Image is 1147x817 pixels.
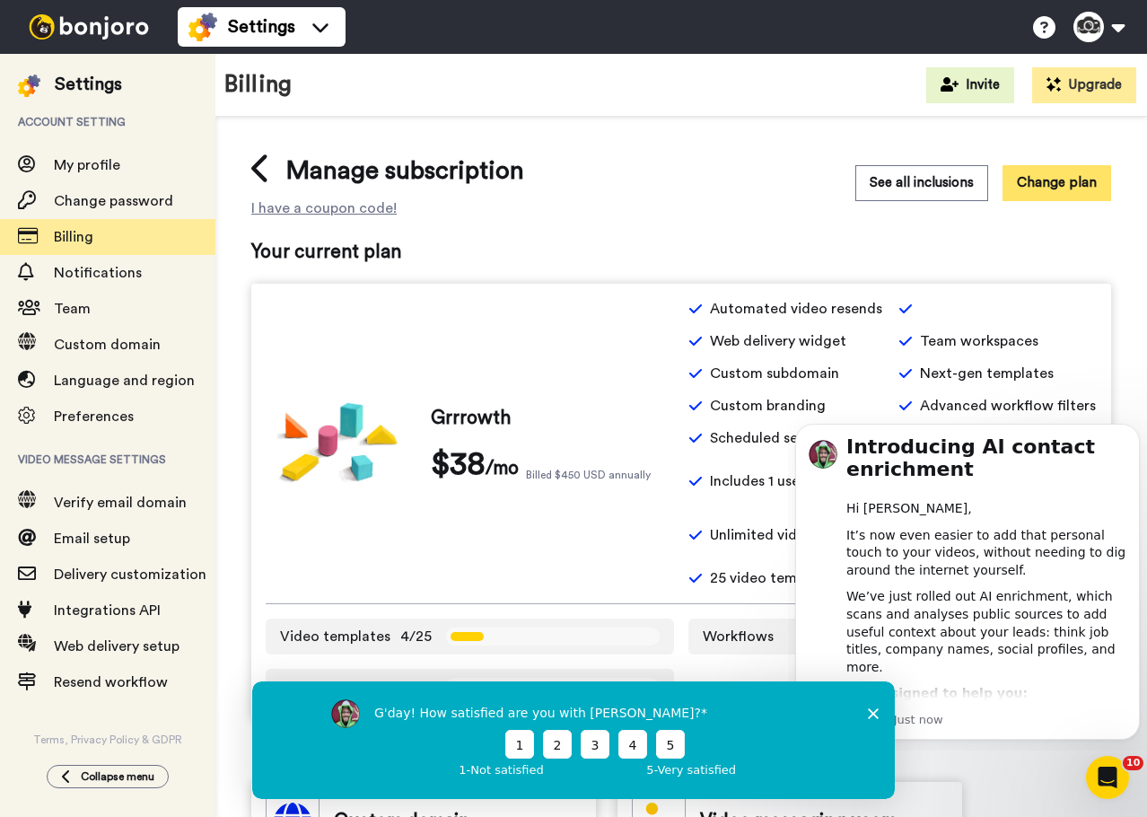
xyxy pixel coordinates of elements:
div: ✅ Create more relevant, engaging videos ✅ Save time researching new leads ✅ Increase response rat... [58,277,338,365]
span: Resend workflow [54,675,168,690]
span: Next-gen templates [920,363,1054,384]
span: Includes 1 user [710,470,805,492]
span: 1/1 [415,676,432,698]
span: Billing [54,230,93,244]
span: Advanced workflow filters [920,395,1096,417]
span: Billed $450 USD annually [526,468,651,482]
p: Message from Grant, sent Just now [58,304,338,321]
button: Change plan [1003,165,1111,200]
span: Video templates [280,626,390,647]
button: Upgrade [1032,67,1136,103]
span: Email setup [54,531,130,546]
div: Settings [55,72,122,97]
span: Preferences [54,409,134,424]
button: See all inclusions [855,165,988,200]
span: 4/25 [400,626,432,647]
span: Notifications [54,266,142,280]
span: My profile [54,158,120,172]
span: /mo [486,455,519,482]
span: Automated video resends [710,298,882,320]
span: Web delivery setup [54,639,179,654]
div: I have a coupon code! [251,203,397,214]
span: Team [54,302,91,316]
span: Custom branding [710,395,826,417]
b: It’s designed to help you: [58,278,240,293]
img: pricing-free-360w.jpg [266,394,409,493]
img: settings-colored.svg [18,75,40,97]
span: Verify email domain [54,496,187,510]
span: Workflows [703,626,774,647]
h1: Billing [224,72,292,98]
span: My add-ons [251,737,1111,764]
span: Users [280,676,315,698]
span: Web delivery widget [710,330,846,352]
span: Manage subscription [285,153,524,189]
span: Team workspaces [920,330,1038,352]
img: bj-logo-header-white.svg [22,14,156,40]
button: Collapse menu [47,765,169,788]
span: 10 [1123,756,1143,770]
iframe: Intercom notifications message [788,408,1147,751]
span: Settings [228,14,295,40]
span: Grrrowth [431,405,511,432]
iframe: Survey by Grant from Bonjoro [252,681,895,799]
span: Integrations API [54,603,161,618]
span: 25 video templates [710,567,837,589]
button: Invite [926,67,1014,103]
span: Change password [54,194,173,208]
span: Custom domain [54,338,161,352]
span: $38 [431,446,486,482]
span: Your current plan [251,239,1111,266]
span: Language and region [54,373,195,388]
span: Scheduled sending [710,427,836,449]
span: Custom subdomain [710,363,839,384]
iframe: Intercom live chat [1086,756,1129,799]
img: settings-colored.svg [188,13,217,41]
span: Delivery customization [54,567,206,582]
span: Unlimited videos [710,524,820,546]
span: Collapse menu [81,769,154,784]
